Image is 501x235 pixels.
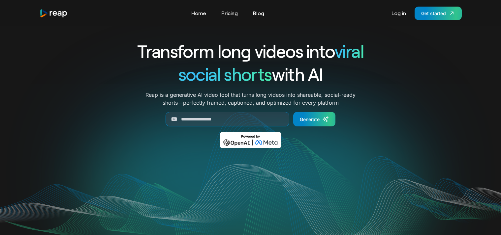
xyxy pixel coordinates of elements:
a: Pricing [218,8,241,18]
a: Home [188,8,209,18]
h1: with AI [113,63,388,86]
span: social shorts [178,63,272,85]
a: Generate [293,112,335,126]
a: Log in [388,8,409,18]
a: Get started [415,7,462,20]
img: Powered by OpenAI & Meta [220,132,281,148]
div: Get started [421,10,446,17]
div: Generate [300,116,320,123]
a: home [40,9,68,18]
a: Blog [250,8,267,18]
p: Reap is a generative AI video tool that turns long videos into shareable, social-ready shorts—per... [145,91,356,107]
h1: Transform long videos into [113,39,388,63]
form: Generate Form [113,112,388,126]
img: reap logo [40,9,68,18]
span: viral [334,40,364,62]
